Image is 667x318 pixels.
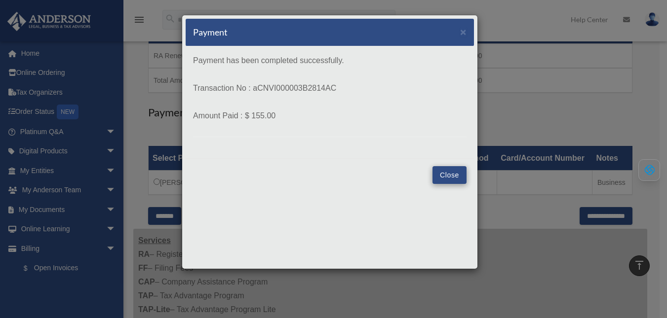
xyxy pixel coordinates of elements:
[193,81,467,95] p: Transaction No : aCNVI000003B2814AC
[432,166,467,184] button: Close
[193,109,467,123] p: Amount Paid : $ 155.00
[193,26,228,38] h5: Payment
[460,26,467,37] span: ×
[193,54,467,68] p: Payment has been completed successfully.
[460,27,467,37] button: Close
